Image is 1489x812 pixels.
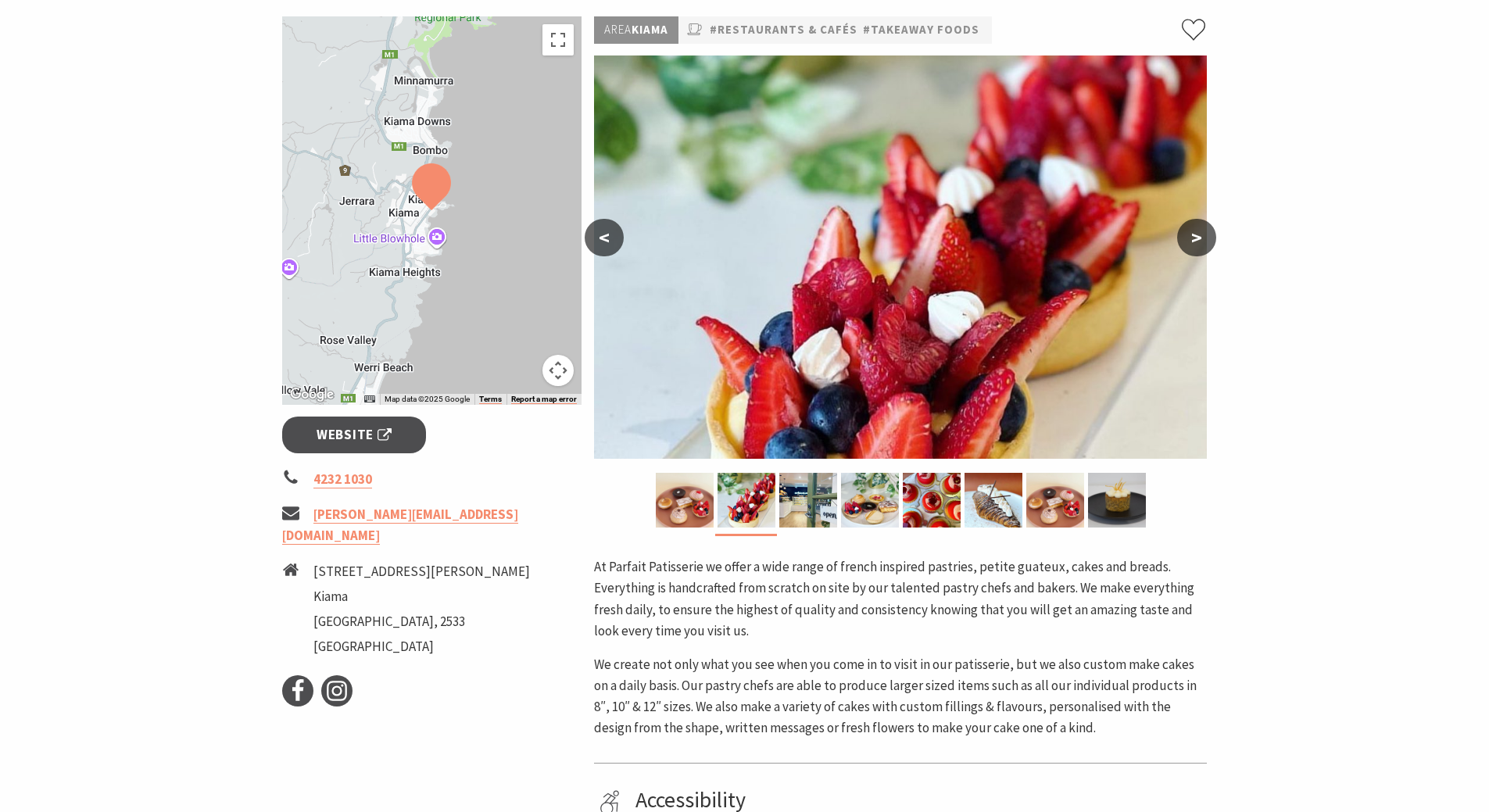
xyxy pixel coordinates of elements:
img: orange and almond [1088,473,1146,528]
li: Kiama [313,586,530,607]
a: 4232 1030 [313,470,372,488]
span: Map data ©2025 Google [385,395,470,403]
p: We create not only what you see when you come in to visit in our patisserie, but we also custom m... [594,654,1207,739]
li: [GEOGRAPHIC_DATA] [313,636,530,657]
button: Map camera controls [542,355,574,386]
a: #Restaurants & Cafés [710,20,857,40]
button: > [1177,219,1216,256]
a: [PERSON_NAME][EMAIL_ADDRESS][DOMAIN_NAME] [282,506,518,545]
li: [STREET_ADDRESS][PERSON_NAME] [313,561,530,582]
a: Terms (opens in new tab) [479,395,502,404]
li: [GEOGRAPHIC_DATA], 2533 [313,611,530,632]
span: Area [604,22,632,37]
button: Keyboard shortcuts [364,394,375,405]
a: #Takeaway Foods [863,20,979,40]
p: Kiama [594,16,678,44]
button: Toggle fullscreen view [542,24,574,55]
button: < [585,219,624,256]
a: Open this area in Google Maps (opens a new window) [286,385,338,405]
span: Website [317,424,392,445]
a: Website [282,417,427,453]
p: At Parfait Patisserie we offer a wide range of french inspired pastries, petite guateux, cakes an... [594,556,1207,642]
img: Google [286,385,338,405]
a: Report a map error [511,395,577,404]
